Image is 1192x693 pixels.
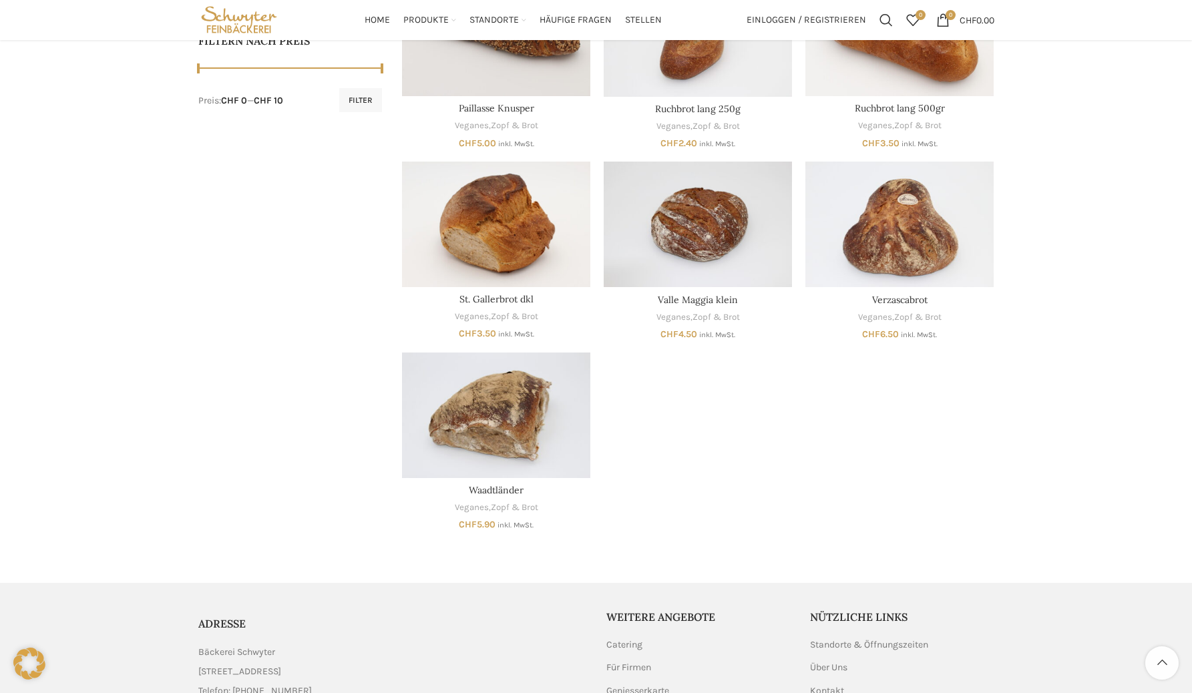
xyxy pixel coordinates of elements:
span: CHF [862,328,880,340]
span: Standorte [469,14,519,27]
a: Scroll to top button [1145,646,1179,680]
small: inkl. MwSt. [498,330,534,338]
a: Waadtländer [469,484,524,496]
a: Verzascabrot [805,162,994,287]
bdi: 2.40 [660,138,697,149]
small: inkl. MwSt. [902,140,938,148]
a: St. Gallerbrot dkl [402,162,590,287]
span: Bäckerei Schwyter [198,645,275,660]
a: Catering [606,638,644,652]
span: Einloggen / Registrieren [747,15,866,25]
small: inkl. MwSt. [498,521,534,529]
a: Standorte [469,7,526,33]
span: 0 [916,10,926,20]
div: , [604,311,792,324]
h5: Filtern nach Preis [198,33,383,48]
bdi: 3.50 [862,138,900,149]
div: , [402,120,590,132]
div: , [604,120,792,133]
small: inkl. MwSt. [498,140,534,148]
a: St. Gallerbrot dkl [459,293,534,305]
a: Veganes [455,501,489,514]
small: inkl. MwSt. [699,140,735,148]
a: Häufige Fragen [540,7,612,33]
a: Ruchbrot lang 500gr [855,102,945,114]
h5: Weitere Angebote [606,610,791,624]
a: Veganes [656,120,690,133]
span: CHF [459,328,477,339]
small: inkl. MwSt. [699,330,735,339]
a: Veganes [858,120,892,132]
small: inkl. MwSt. [901,330,937,339]
a: 0 [900,7,926,33]
span: CHF 0 [221,95,247,106]
a: Paillasse Knusper [459,102,534,114]
span: CHF [960,14,976,25]
span: Stellen [625,14,662,27]
span: Home [365,14,390,27]
button: Filter [339,88,382,112]
a: Zopf & Brot [894,120,942,132]
span: [STREET_ADDRESS] [198,664,281,679]
a: Zopf & Brot [894,311,942,324]
a: Zopf & Brot [692,311,740,324]
h5: Nützliche Links [810,610,994,624]
a: Valle Maggia klein [658,294,738,306]
a: Suchen [873,7,900,33]
a: Stellen [625,7,662,33]
a: Einloggen / Registrieren [740,7,873,33]
bdi: 4.50 [660,328,697,340]
a: Veganes [455,120,489,132]
span: CHF [459,519,477,530]
span: ADRESSE [198,617,246,630]
a: Für Firmen [606,661,652,674]
div: , [805,311,994,324]
span: CHF [862,138,880,149]
a: Standorte & Öffnungszeiten [810,638,930,652]
a: Zopf & Brot [491,120,538,132]
a: Site logo [198,13,280,25]
a: Produkte [403,7,456,33]
a: Verzascabrot [872,294,928,306]
a: Veganes [858,311,892,324]
a: Waadtländer [402,353,590,478]
div: Meine Wunschliste [900,7,926,33]
a: Veganes [455,310,489,323]
span: Häufige Fragen [540,14,612,27]
bdi: 5.00 [459,138,496,149]
a: 0 CHF0.00 [930,7,1001,33]
a: Valle Maggia klein [604,162,792,287]
div: , [402,310,590,323]
bdi: 6.50 [862,328,899,340]
a: Ruchbrot lang 250g [655,103,741,115]
span: CHF [660,328,678,340]
a: Zopf & Brot [692,120,740,133]
a: Zopf & Brot [491,501,538,514]
a: Veganes [656,311,690,324]
a: Zopf & Brot [491,310,538,323]
span: Produkte [403,14,449,27]
bdi: 0.00 [960,14,994,25]
span: CHF 10 [254,95,283,106]
div: , [805,120,994,132]
bdi: 5.90 [459,519,495,530]
div: , [402,501,590,514]
div: Preis: — [198,94,283,107]
div: Main navigation [286,7,739,33]
span: CHF [660,138,678,149]
span: CHF [459,138,477,149]
a: Über Uns [810,661,849,674]
a: Home [365,7,390,33]
span: 0 [946,10,956,20]
bdi: 3.50 [459,328,496,339]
